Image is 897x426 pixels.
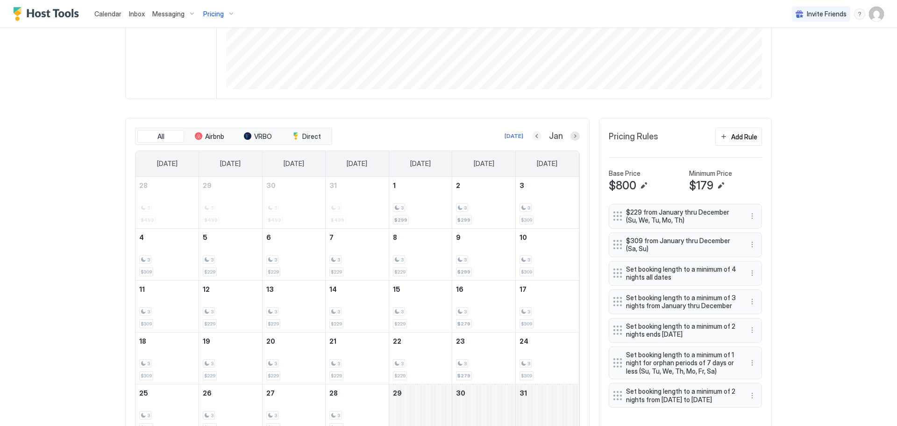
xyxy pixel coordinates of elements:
span: 3 [337,309,340,315]
a: January 4, 2026 [135,229,199,246]
a: Inbox [129,9,145,19]
a: December 28, 2025 [135,177,199,194]
td: January 5, 2026 [199,228,263,280]
span: [DATE] [157,159,178,168]
span: $229 [331,373,342,379]
div: [DATE] [505,132,523,140]
span: Calendar [94,10,121,18]
a: Host Tools Logo [13,7,83,21]
button: VRBO [235,130,281,143]
td: January 18, 2026 [135,332,199,384]
span: [DATE] [220,159,241,168]
span: [DATE] [474,159,494,168]
span: 3 [527,257,530,263]
span: 13 [266,285,274,293]
span: 11 [139,285,145,293]
span: 4 [139,233,144,241]
span: 31 [329,181,337,189]
button: All [137,130,184,143]
div: menu [854,8,865,20]
span: $229 [268,269,279,275]
span: Direct [302,132,321,141]
button: Edit [715,180,726,191]
button: Airbnb [186,130,233,143]
span: 18 [139,337,146,345]
span: 30 [266,181,276,189]
button: More options [747,325,758,336]
span: $309 [521,269,532,275]
span: 22 [393,337,401,345]
span: $229 [204,269,215,275]
span: Set booking length to a minimum of 3 nights from January thru December [626,294,737,310]
span: 3 [464,205,467,211]
span: $309 from January thru December (Sa, Su) [626,237,737,253]
button: More options [747,210,758,222]
span: $229 from January thru December (Su, We, Tu, Mo, Th) [626,208,737,224]
span: 15 [393,285,400,293]
a: January 23, 2026 [452,332,515,350]
span: 3 [337,257,340,263]
td: January 19, 2026 [199,332,263,384]
td: January 6, 2026 [262,228,326,280]
span: Set booking length to a minimum of 1 night for orphan periods of 7 days or less (Su, Tu, We, Th, ... [626,351,737,375]
td: January 10, 2026 [515,228,579,280]
span: $309 [521,373,532,379]
a: January 11, 2026 [135,281,199,298]
td: January 21, 2026 [326,332,389,384]
a: Monday [211,151,250,176]
a: January 31, 2026 [516,384,579,402]
span: [DATE] [284,159,304,168]
span: Pricing [203,10,224,18]
span: 19 [203,337,210,345]
span: $309 [141,269,152,275]
a: January 16, 2026 [452,281,515,298]
span: [DATE] [347,159,367,168]
a: January 24, 2026 [516,332,579,350]
td: January 16, 2026 [452,280,516,332]
td: January 24, 2026 [515,332,579,384]
button: More options [747,390,758,401]
span: $299 [394,217,407,223]
div: menu [747,390,758,401]
a: January 21, 2026 [326,332,389,350]
span: 3 [401,309,404,315]
a: January 14, 2026 [326,281,389,298]
span: 26 [203,389,212,397]
span: 3 [274,309,277,315]
button: Add Rule [715,128,762,146]
div: menu [747,267,758,279]
span: All [157,132,164,141]
a: January 20, 2026 [263,332,326,350]
span: 3 [147,361,150,367]
span: [DATE] [537,159,557,168]
span: 17 [520,285,527,293]
td: January 8, 2026 [389,228,452,280]
span: 28 [139,181,148,189]
span: Jan [549,131,563,142]
a: Thursday [401,151,440,176]
span: 28 [329,389,338,397]
span: 29 [203,181,212,189]
a: January 2, 2026 [452,177,515,194]
div: menu [747,357,758,368]
span: $229 [394,321,406,327]
a: January 7, 2026 [326,229,389,246]
button: [DATE] [503,130,525,142]
a: January 19, 2026 [199,332,262,350]
span: 3 [401,257,404,263]
td: January 12, 2026 [199,280,263,332]
div: menu [747,239,758,250]
span: 3 [464,361,467,367]
a: January 13, 2026 [263,281,326,298]
span: 3 [527,205,530,211]
span: Pricing Rules [609,131,658,142]
span: 30 [456,389,465,397]
td: January 9, 2026 [452,228,516,280]
a: January 6, 2026 [263,229,326,246]
span: $309 [141,321,152,327]
span: $309 [141,373,152,379]
span: 31 [520,389,527,397]
td: January 1, 2026 [389,177,452,229]
a: January 3, 2026 [516,177,579,194]
span: 3 [211,361,214,367]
